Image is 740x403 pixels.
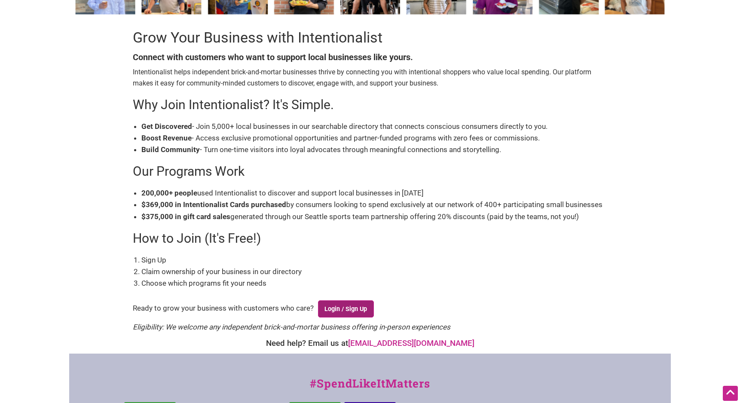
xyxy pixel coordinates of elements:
li: - Access exclusive promotional opportunities and partner-funded programs with zero fees or commis... [141,132,607,144]
li: used Intentionalist to discover and support local businesses in [DATE] [141,187,607,199]
div: Need help? Email us at [73,337,667,349]
li: generated through our Seattle sports team partnership offering 20% discounts (paid by the teams, ... [141,211,607,223]
b: $375,000 in gift card sales [141,212,230,221]
a: [EMAIL_ADDRESS][DOMAIN_NAME] [348,339,474,348]
div: #SpendLikeItMatters [69,375,671,400]
li: - Turn one-time visitors into loyal advocates through meaningful connections and storytelling. [141,144,607,156]
b: 200,000+ people [141,189,197,197]
b: Get Discovered [141,122,192,131]
h2: Our Programs Work [133,162,607,180]
li: Sign Up [141,254,607,266]
b: Build Community [141,145,200,154]
p: Intentionalist helps independent brick-and-mortar businesses thrive by connecting you with intent... [133,67,607,89]
h1: Grow Your Business with Intentionalist [133,27,607,48]
div: Ready to grow your business with customers who care? [133,296,607,322]
li: - Join 5,000+ local businesses in our searchable directory that connects conscious consumers dire... [141,121,607,132]
li: Choose which programs fit your needs [141,278,607,289]
b: $369,000 in Intentionalist Cards purchased [141,200,286,209]
li: Claim ownership of your business in our directory [141,266,607,278]
b: Connect with customers who want to support local businesses like yours. [133,52,413,62]
a: Login / Sign Up [318,300,374,318]
em: Eligibility: We welcome any independent brick-and-mortar business offering in-person experiences [133,323,450,331]
h2: How to Join (It's Free!) [133,229,607,247]
li: by consumers looking to spend exclusively at our network of 400+ participating small businesses [141,199,607,211]
h2: Why Join Intentionalist? It's Simple. [133,96,607,114]
div: Scroll Back to Top [723,386,738,401]
b: Boost Revenue [141,134,192,142]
